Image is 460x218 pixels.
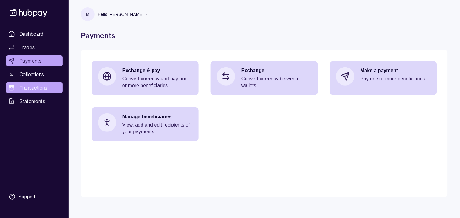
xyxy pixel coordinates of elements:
[20,44,35,51] span: Trades
[122,113,192,120] p: Manage beneficiaries
[86,11,90,18] p: M
[330,61,437,92] a: Make a paymentPay one or more beneficiaries
[20,98,45,105] span: Statements
[6,28,63,39] a: Dashboard
[6,190,63,203] a: Support
[122,67,192,74] p: Exchange & pay
[122,76,192,89] p: Convert currency and pay one or more beneficiaries
[92,61,199,95] a: Exchange & payConvert currency and pay one or more beneficiaries
[6,55,63,66] a: Payments
[241,76,311,89] p: Convert currency between wallets
[6,42,63,53] a: Trades
[20,71,44,78] span: Collections
[92,107,199,141] a: Manage beneficiariesView, add and edit recipients of your payments
[361,67,431,74] p: Make a payment
[18,194,35,200] div: Support
[122,122,192,135] p: View, add and edit recipients of your payments
[20,57,41,65] span: Payments
[211,61,318,95] a: ExchangeConvert currency between wallets
[98,11,144,18] p: Hello, [PERSON_NAME]
[241,67,311,74] p: Exchange
[6,82,63,93] a: Transactions
[20,30,44,38] span: Dashboard
[81,31,448,40] h1: Payments
[361,76,431,82] p: Pay one or more beneficiaries
[6,96,63,107] a: Statements
[20,84,48,91] span: Transactions
[6,69,63,80] a: Collections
